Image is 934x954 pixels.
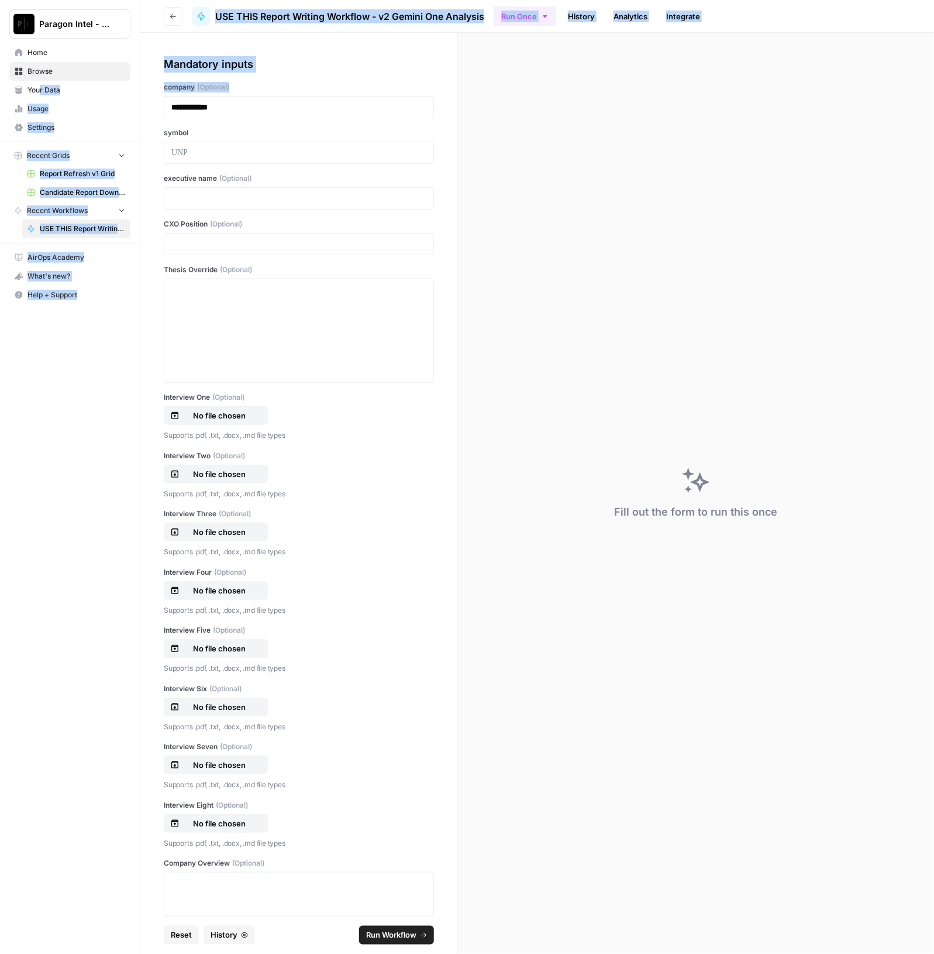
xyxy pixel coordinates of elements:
[39,18,110,30] span: Paragon Intel - Bill / Ty / [PERSON_NAME] R&D
[40,187,125,198] span: Candidate Report Download Sheet
[40,169,125,179] span: Report Refresh v1 Grid
[210,219,242,229] span: (Optional)
[220,742,252,752] span: (Optional)
[659,7,707,26] a: Integrate
[164,488,434,500] p: Supports .pdf, .txt, .docx, .md file types
[213,451,245,461] span: (Optional)
[9,81,130,99] a: Your Data
[22,183,130,202] a: Candidate Report Download Sheet
[22,219,130,238] a: USE THIS Report Writing Workflow - v2 Gemini One Analysis
[164,509,434,519] label: Interview Three
[164,838,434,849] p: Supports .pdf, .txt, .docx, .md file types
[606,7,654,26] a: Analytics
[164,56,434,73] div: Mandatory inputs
[164,406,268,425] button: No file chosen
[164,173,434,184] label: executive name
[359,926,434,945] button: Run Workflow
[164,451,434,461] label: Interview Two
[9,286,130,304] button: Help + Support
[182,759,257,771] p: No file chosen
[164,567,434,578] label: Interview Four
[213,625,245,636] span: (Optional)
[27,85,125,95] span: Your Data
[182,468,257,480] p: No file chosen
[27,47,125,58] span: Home
[232,858,264,869] span: (Optional)
[182,585,257,596] p: No file chosen
[164,698,268,716] button: No file chosen
[197,82,229,92] span: (Optional)
[164,800,434,811] label: Interview Eight
[164,779,434,791] p: Supports .pdf, .txt, .docx, .md file types
[215,9,484,23] span: USE THIS Report Writing Workflow - v2 Gemini One Analysis
[614,504,777,520] div: Fill out the form to run this once
[27,205,88,216] span: Recent Workflows
[164,430,434,441] p: Supports .pdf, .txt, .docx, .md file types
[494,6,556,26] button: Run Once
[219,509,251,519] span: (Optional)
[9,147,130,164] button: Recent Grids
[164,756,268,774] button: No file chosen
[27,252,125,263] span: AirOps Academy
[366,929,416,941] span: Run Workflow
[182,410,257,421] p: No file chosen
[164,82,434,92] label: company
[164,392,434,403] label: Interview One
[9,248,130,267] a: AirOps Academy
[164,926,199,945] button: Reset
[182,643,257,654] p: No file chosen
[13,13,35,35] img: Paragon Intel - Bill / Ty / Colby R&D Logo
[164,523,268,541] button: No file chosen
[209,684,242,694] span: (Optional)
[211,929,237,941] span: History
[9,99,130,118] a: Usage
[164,581,268,600] button: No file chosen
[164,128,434,138] label: symbol
[27,66,125,77] span: Browse
[164,721,434,733] p: Supports .pdf, .txt, .docx, .md file types
[22,164,130,183] a: Report Refresh v1 Grid
[27,122,125,133] span: Settings
[182,818,257,829] p: No file chosen
[9,267,130,286] button: What's new?
[182,526,257,538] p: No file chosen
[164,605,434,616] p: Supports .pdf, .txt, .docx, .md file types
[164,663,434,674] p: Supports .pdf, .txt, .docx, .md file types
[9,9,130,39] button: Workspace: Paragon Intel - Bill / Ty / Colby R&D
[212,392,244,403] span: (Optional)
[219,173,251,184] span: (Optional)
[164,742,434,752] label: Interview Seven
[27,104,125,114] span: Usage
[220,265,252,275] span: (Optional)
[216,800,248,811] span: (Optional)
[171,929,192,941] span: Reset
[164,625,434,636] label: Interview Five
[561,7,602,26] a: History
[164,465,268,483] button: No file chosen
[164,265,434,275] label: Thesis Override
[164,219,434,229] label: CXO Position
[164,546,434,558] p: Supports .pdf, .txt, .docx, .md file types
[164,814,268,833] button: No file chosen
[40,224,125,234] span: USE THIS Report Writing Workflow - v2 Gemini One Analysis
[164,858,434,869] label: Company Overview
[164,639,268,658] button: No file chosen
[10,267,130,285] div: What's new?
[9,118,130,137] a: Settings
[9,43,130,62] a: Home
[9,62,130,81] a: Browse
[164,684,434,694] label: Interview Six
[204,926,255,945] button: History
[27,290,125,300] span: Help + Support
[182,701,257,713] p: No file chosen
[214,567,246,578] span: (Optional)
[9,202,130,219] button: Recent Workflows
[192,7,484,26] a: USE THIS Report Writing Workflow - v2 Gemini One Analysis
[27,150,70,161] span: Recent Grids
